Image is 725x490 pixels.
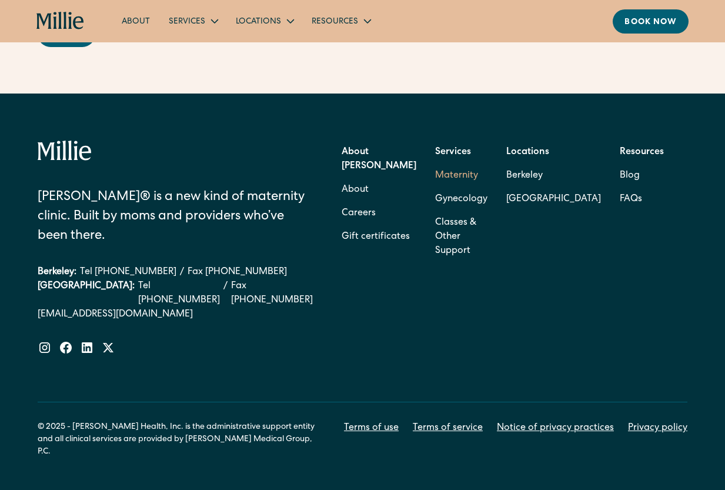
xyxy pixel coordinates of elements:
a: Careers [342,202,376,225]
a: About [342,178,369,202]
div: Berkeley: [38,265,76,279]
a: Fax [PHONE_NUMBER] [188,265,287,279]
a: Berkeley [506,164,601,188]
a: FAQs [620,188,642,211]
a: Book now [613,9,689,34]
strong: Resources [620,148,664,157]
strong: Services [435,148,471,157]
div: [PERSON_NAME]® is a new kind of maternity clinic. Built by moms and providers who’ve been there. [38,188,313,246]
div: / [223,279,228,308]
a: Tel [PHONE_NUMBER] [80,265,176,279]
div: Services [159,11,226,31]
a: Gynecology [435,188,487,211]
div: Resources [312,16,358,28]
div: [GEOGRAPHIC_DATA]: [38,279,135,308]
a: Notice of privacy practices [497,421,614,435]
div: Locations [226,11,302,31]
div: / [180,265,184,279]
a: Gift certificates [342,225,410,249]
a: Classes & Other Support [435,211,487,263]
a: Fax [PHONE_NUMBER] [231,279,313,308]
a: home [36,12,84,31]
div: Resources [302,11,379,31]
strong: Locations [506,148,549,157]
a: Privacy policy [628,421,687,435]
a: [GEOGRAPHIC_DATA] [506,188,601,211]
a: Tel [PHONE_NUMBER] [138,279,220,308]
a: Blog [620,164,640,188]
a: Terms of service [413,421,483,435]
div: © 2025 - [PERSON_NAME] Health, Inc. is the administrative support entity and all clinical service... [38,421,320,458]
a: Maternity [435,164,478,188]
div: Book now [624,16,677,29]
div: Services [169,16,205,28]
a: Terms of use [344,421,399,435]
div: Locations [236,16,281,28]
a: [EMAIL_ADDRESS][DOMAIN_NAME] [38,308,313,322]
a: About [112,11,159,31]
strong: About [PERSON_NAME] [342,148,416,171]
